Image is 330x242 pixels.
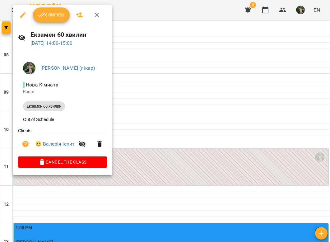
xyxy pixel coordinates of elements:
button: Unpaid. Bill the attendance? [18,137,33,151]
span: Екзамен 60 хвилин [23,104,65,109]
button: Confirm [33,7,70,22]
h6: Екзамен 60 хвилин [30,30,107,40]
button: Cancel the class [18,156,107,168]
span: - Нова Кімната [23,82,60,88]
a: [DATE] 14:00-15:00 [30,40,73,46]
span: Cancel the class [23,158,102,166]
ul: Clients [18,128,107,156]
img: 37cdd469de536bb36379b41cc723a055.jpg [23,62,35,74]
a: 😀 Валерія іспит [35,140,75,148]
a: [PERSON_NAME] (лікар) [40,65,95,71]
span: Confirm [38,11,65,19]
p: Room [23,89,102,95]
li: Out of Schedule [18,114,107,125]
